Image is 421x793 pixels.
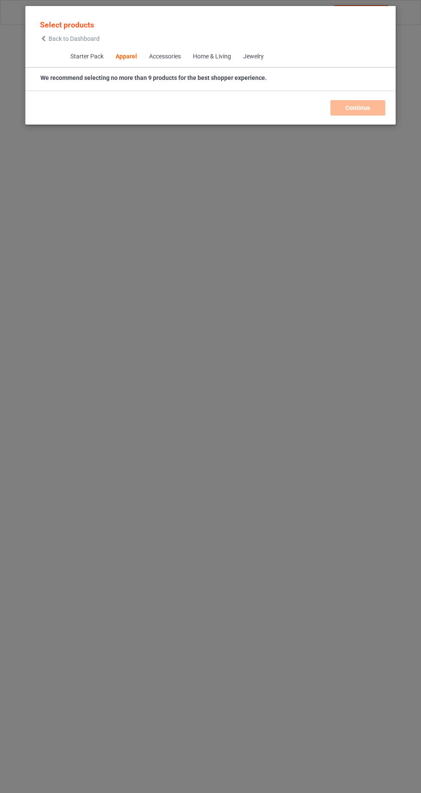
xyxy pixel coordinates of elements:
[115,52,137,61] div: Apparel
[40,74,267,81] strong: We recommend selecting no more than 9 products for the best shopper experience.
[49,35,100,42] span: Back to Dashboard
[40,20,94,29] span: Select products
[192,52,231,61] div: Home & Living
[149,52,180,61] div: Accessories
[64,46,109,67] span: Starter Pack
[243,52,263,61] div: Jewelry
